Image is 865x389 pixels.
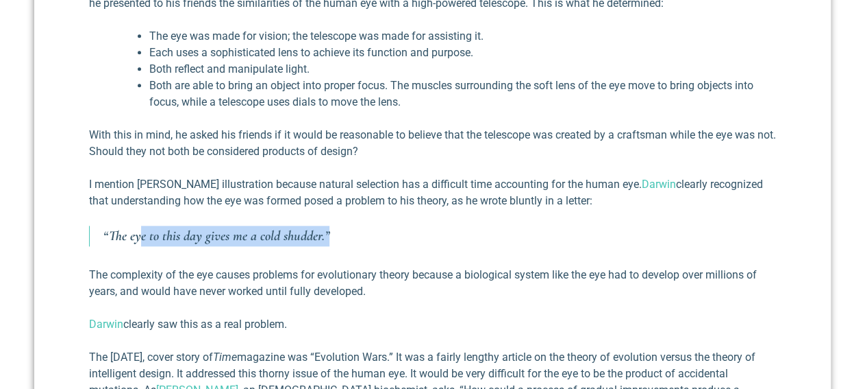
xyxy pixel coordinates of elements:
[89,316,776,333] p: clearly saw this as a real problem.
[89,318,123,331] a: Darwin
[149,78,776,110] li: Both are able to bring an object into proper focus. The muscles surrounding the soft lens of the ...
[149,45,776,61] li: Each uses a sophisticated lens to achieve its function and purpose.
[103,226,776,246] p: “The eye to this day gives me a cold shudder.”
[149,28,776,45] li: The eye was made for vision; the telescope was made for assisting it.
[89,267,776,300] p: The complexity of the eye causes problems for evolutionary theory because a biological system lik...
[89,176,776,209] p: I mention [PERSON_NAME] illustration because natural selection has a difficult time accounting fo...
[213,351,237,364] em: Time
[89,127,776,160] p: With this in mind, he asked his friends if it would be reasonable to believe that the telescope w...
[149,61,776,78] li: Both reflect and manipulate light.
[642,178,676,191] a: Darwin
